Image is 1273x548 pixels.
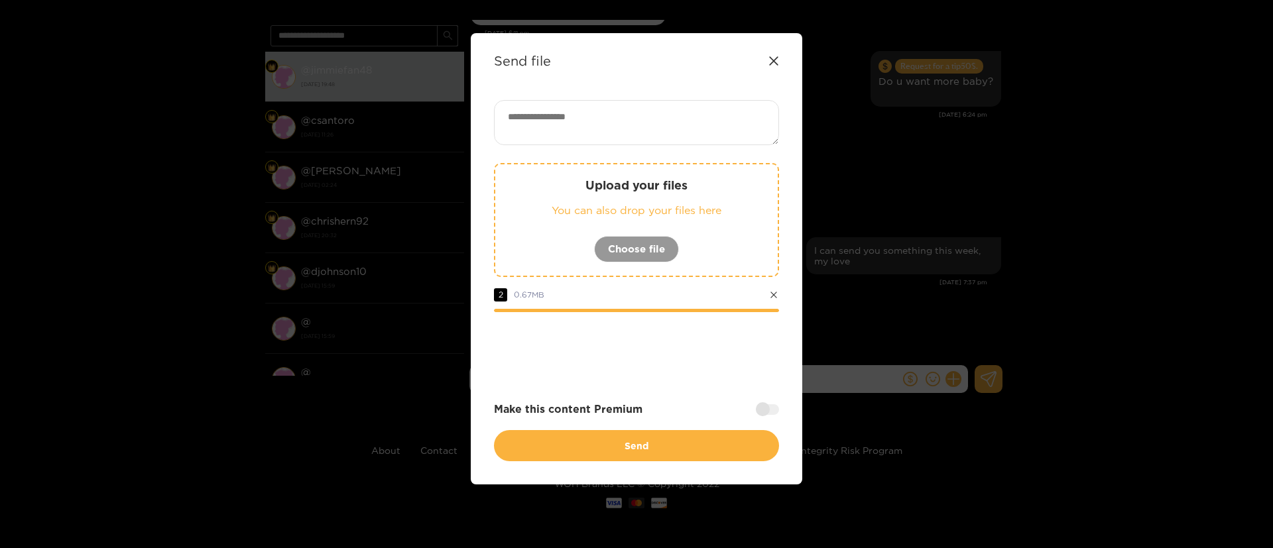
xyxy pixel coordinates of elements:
p: Upload your files [522,178,751,193]
strong: Send file [494,53,551,68]
span: 0.67 MB [514,290,544,299]
p: You can also drop your files here [522,203,751,218]
span: 2 [494,288,507,301]
button: Choose file [594,236,679,262]
button: Send [494,430,779,461]
strong: Make this content Premium [494,402,642,417]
